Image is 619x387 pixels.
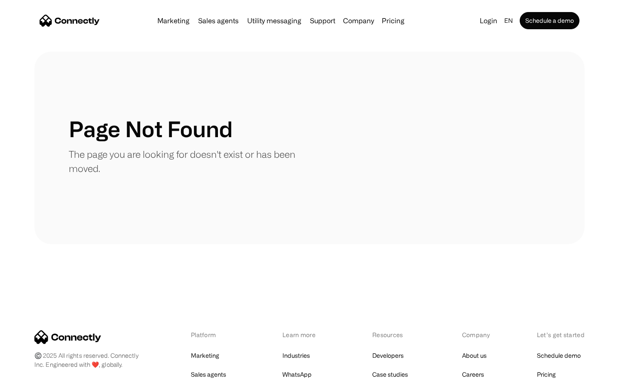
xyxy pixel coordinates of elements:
[476,15,501,27] a: Login
[520,12,579,29] a: Schedule a demo
[191,369,226,381] a: Sales agents
[244,17,305,24] a: Utility messaging
[282,369,312,381] a: WhatsApp
[462,330,492,339] div: Company
[154,17,193,24] a: Marketing
[462,369,484,381] a: Careers
[69,116,233,142] h1: Page Not Found
[372,330,417,339] div: Resources
[191,350,219,362] a: Marketing
[306,17,339,24] a: Support
[343,15,374,27] div: Company
[9,371,52,384] aside: Language selected: English
[195,17,242,24] a: Sales agents
[191,330,238,339] div: Platform
[378,17,408,24] a: Pricing
[537,350,581,362] a: Schedule demo
[372,369,408,381] a: Case studies
[504,15,513,27] div: en
[69,147,309,175] p: The page you are looking for doesn't exist or has been moved.
[372,350,404,362] a: Developers
[462,350,487,362] a: About us
[282,350,310,362] a: Industries
[282,330,328,339] div: Learn more
[537,369,556,381] a: Pricing
[537,330,585,339] div: Let’s get started
[17,372,52,384] ul: Language list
